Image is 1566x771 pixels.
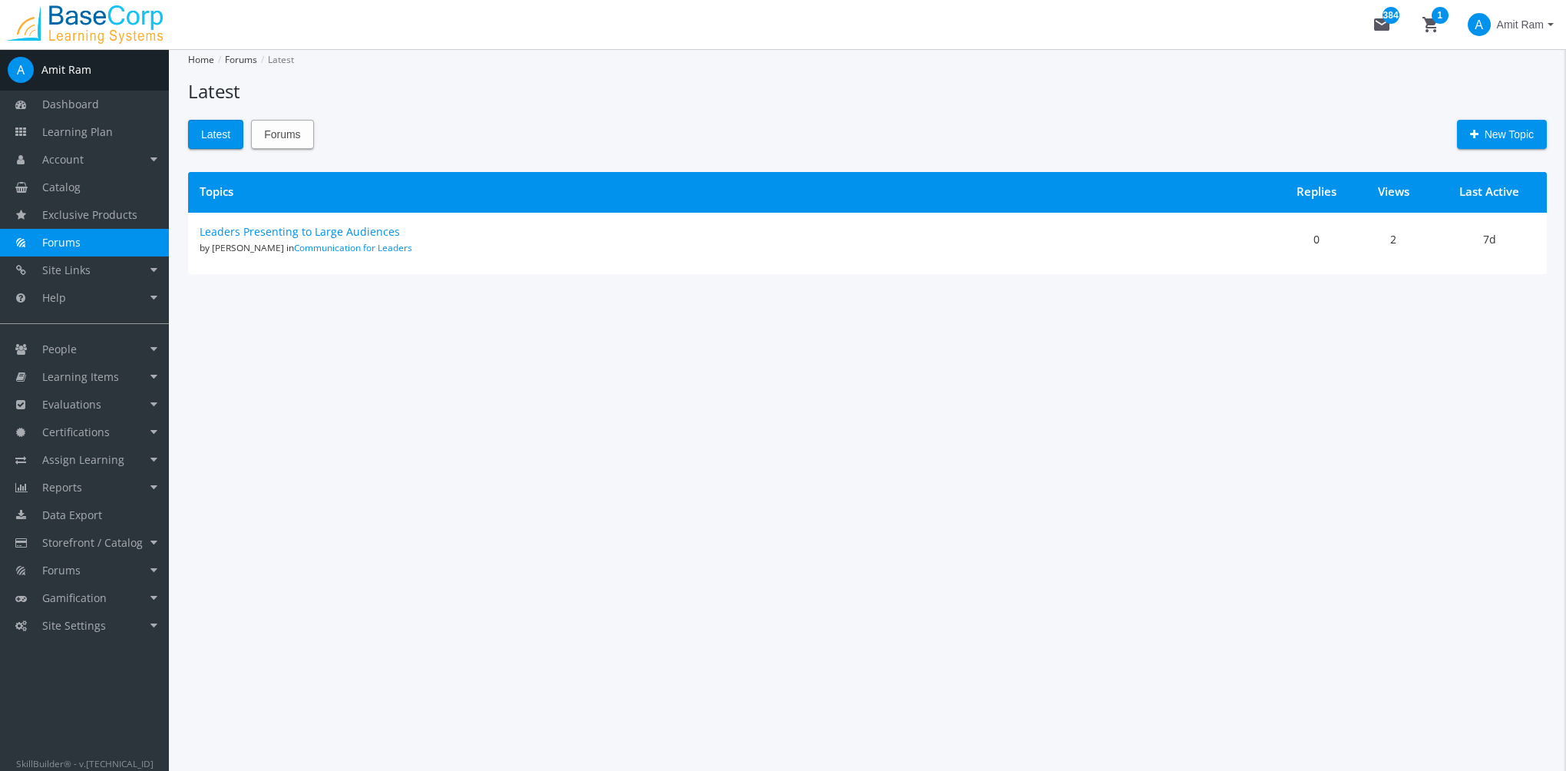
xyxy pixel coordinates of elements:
th: Topics [188,172,1278,212]
span: Catalog [42,180,81,194]
div: Amit Ram [41,62,91,78]
span: New Topic [1470,121,1534,148]
span: Latest [201,121,230,148]
td: 0 [1278,212,1355,266]
h1: Latest [188,78,1547,104]
span: Reports [42,480,82,495]
span: Learning Items [42,369,119,384]
span: 7d [1483,232,1496,247]
li: Latest [257,49,294,71]
span: Forums [42,563,81,577]
span: Storefront / Catalog [42,535,143,550]
span: People [42,342,77,356]
td: 2 [1355,212,1432,266]
button: Latest [188,120,243,149]
span: Learning Plan [42,124,113,139]
span: Dashboard [42,97,99,111]
span: Gamification [42,591,107,605]
span: Site Links [42,263,91,277]
small: SkillBuilder® - v.[TECHNICAL_ID] [16,757,154,769]
span: Amit Ram [1497,11,1544,38]
mat-icon: shopping_cart [1422,15,1440,34]
th: Last Active [1432,172,1547,212]
button: Forums [251,120,313,149]
th: Views [1355,172,1432,212]
a: Forums [225,53,257,66]
a: Leaders Presenting to Large Audiences [200,224,400,239]
span: Data Export [42,508,102,522]
a: Home [188,53,214,66]
span: Evaluations [42,397,101,412]
span: Assign Learning [42,452,124,467]
span: Exclusive Products [42,207,137,222]
small: by [PERSON_NAME] in [200,241,412,253]
th: Replies [1278,172,1355,212]
button: New Topic [1457,120,1547,149]
span: A [1468,13,1491,36]
span: Site Settings [42,618,106,633]
span: Account [42,152,84,167]
span: Forums [42,235,81,250]
mat-icon: mail [1373,15,1391,34]
span: Forums [264,121,300,148]
span: Certifications [42,425,110,439]
span: A [8,57,34,83]
span: Help [42,290,66,305]
a: Communication for Leaders [294,241,412,253]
